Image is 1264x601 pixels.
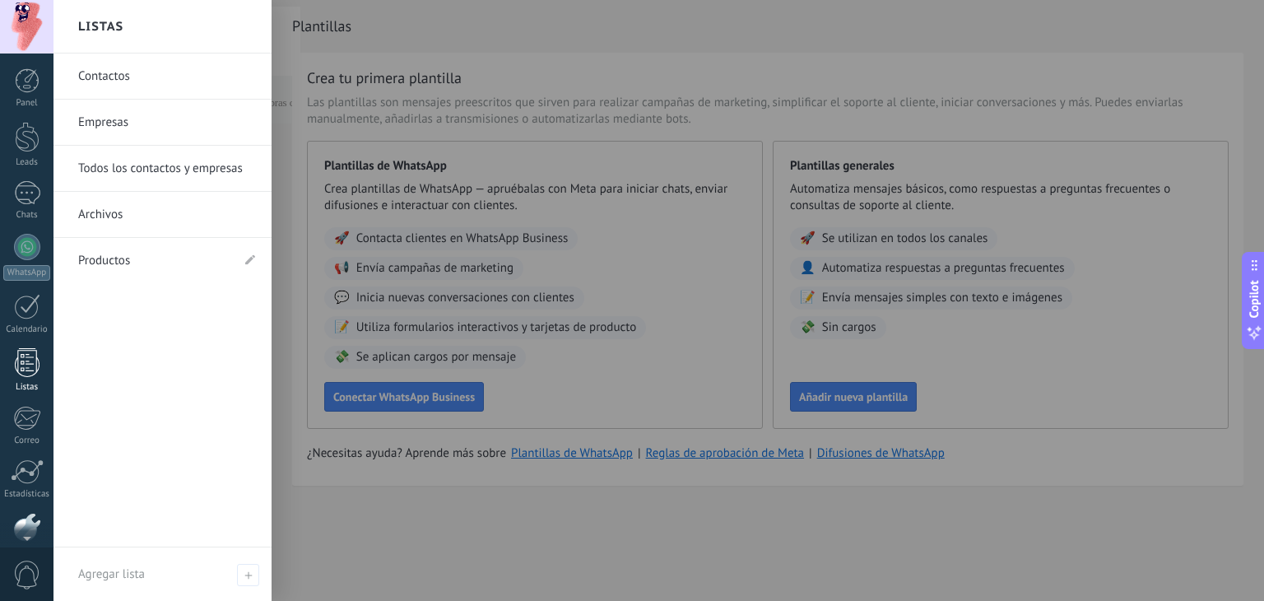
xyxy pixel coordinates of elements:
[43,43,184,56] div: Dominio: [DOMAIN_NAME]
[78,1,123,53] h2: Listas
[69,96,82,109] img: tab_domain_overview_orange.svg
[237,564,259,586] span: Agregar lista
[26,43,39,56] img: website_grey.svg
[78,54,255,100] a: Contactos
[87,97,126,108] div: Dominio
[3,382,51,393] div: Listas
[3,436,51,446] div: Correo
[78,146,255,192] a: Todos los contactos y empresas
[46,26,81,40] div: v 4.0.25
[26,26,39,40] img: logo_orange.svg
[3,210,51,221] div: Chats
[78,566,145,582] span: Agregar lista
[3,265,50,281] div: WhatsApp
[180,96,193,109] img: tab_keywords_by_traffic_grey.svg
[78,100,255,146] a: Empresas
[3,157,51,168] div: Leads
[3,98,51,109] div: Panel
[78,192,255,238] a: Archivos
[198,97,258,108] div: Palabras clave
[1246,281,1262,319] span: Copilot
[78,238,230,284] a: Productos
[3,324,51,335] div: Calendario
[3,489,51,500] div: Estadísticas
